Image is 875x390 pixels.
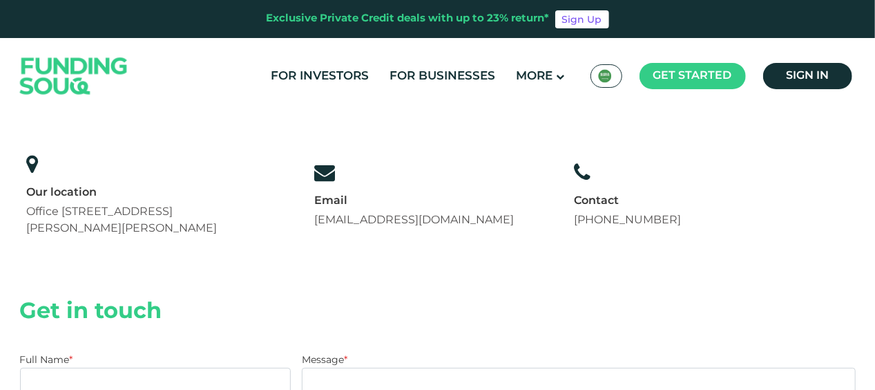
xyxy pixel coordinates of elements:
[574,215,681,225] a: [PHONE_NUMBER]
[20,355,73,365] label: Full Name
[763,63,852,89] a: Sign in
[517,71,553,82] span: More
[20,299,856,326] h2: Get in touch
[268,65,373,88] a: For Investors
[267,11,550,27] div: Exclusive Private Credit deals with up to 23% return*
[786,71,829,81] span: Sign in
[302,355,347,365] label: Message
[555,10,609,28] a: Sign Up
[653,71,732,81] span: Get started
[314,194,514,209] div: Email
[27,207,218,234] span: Office [STREET_ADDRESS][PERSON_NAME][PERSON_NAME]
[574,194,681,209] div: Contact
[27,185,253,201] div: Our location
[314,215,514,225] a: [EMAIL_ADDRESS][DOMAIN_NAME]
[387,65,499,88] a: For Businesses
[6,41,142,111] img: Logo
[598,69,612,83] img: SA Flag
